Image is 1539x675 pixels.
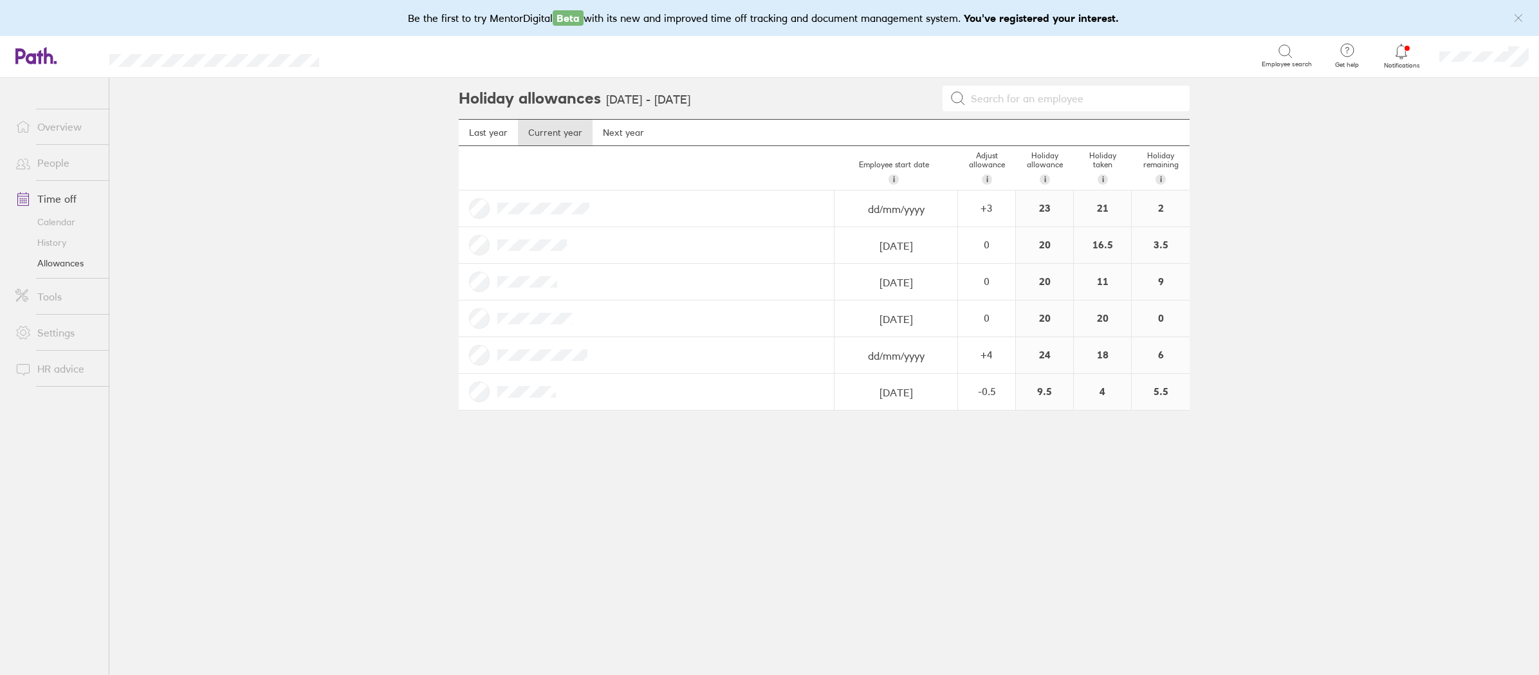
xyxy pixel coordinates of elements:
[835,228,957,264] input: dd/mm/yyyy
[959,275,1015,287] div: 0
[959,385,1015,397] div: -0.5
[1044,174,1046,185] span: i
[1132,264,1190,300] div: 9
[5,356,109,382] a: HR advice
[1016,264,1073,300] div: 20
[1381,42,1423,69] a: Notifications
[964,12,1119,24] b: You've registered your interest.
[1016,190,1073,227] div: 23
[835,191,957,227] input: dd/mm/yyyy
[1074,374,1131,410] div: 4
[1132,301,1190,337] div: 0
[593,120,654,145] a: Next year
[1016,301,1073,337] div: 20
[1016,337,1073,373] div: 24
[606,93,690,107] h3: [DATE] - [DATE]
[829,155,958,190] div: Employee start date
[893,174,895,185] span: i
[959,202,1015,214] div: + 3
[459,120,518,145] a: Last year
[5,186,109,212] a: Time off
[408,10,1132,26] div: Be the first to try MentorDigital with its new and improved time off tracking and document manage...
[959,349,1015,360] div: + 4
[1074,227,1131,263] div: 16.5
[1074,146,1132,190] div: Holiday taken
[1160,174,1162,185] span: i
[1326,61,1368,69] span: Get help
[1102,174,1104,185] span: i
[1074,190,1131,227] div: 21
[518,120,593,145] a: Current year
[1016,146,1074,190] div: Holiday allowance
[1132,190,1190,227] div: 2
[986,174,988,185] span: i
[835,374,957,411] input: dd/mm/yyyy
[354,50,387,61] div: Search
[5,150,109,176] a: People
[1074,264,1131,300] div: 11
[835,264,957,301] input: dd/mm/yyyy
[5,212,109,232] a: Calendar
[5,232,109,253] a: History
[835,301,957,337] input: dd/mm/yyyy
[5,253,109,273] a: Allowances
[959,239,1015,250] div: 0
[1074,301,1131,337] div: 20
[1262,60,1312,68] span: Employee search
[1132,374,1190,410] div: 5.5
[459,78,601,119] h2: Holiday allowances
[5,284,109,310] a: Tools
[966,86,1182,111] input: Search for an employee
[1074,337,1131,373] div: 18
[1132,146,1190,190] div: Holiday remaining
[835,338,957,374] input: dd/mm/yyyy
[1132,337,1190,373] div: 6
[1132,227,1190,263] div: 3.5
[958,146,1016,190] div: Adjust allowance
[553,10,584,26] span: Beta
[1016,227,1073,263] div: 20
[1381,62,1423,69] span: Notifications
[5,320,109,346] a: Settings
[959,312,1015,324] div: 0
[5,114,109,140] a: Overview
[1016,374,1073,410] div: 9.5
